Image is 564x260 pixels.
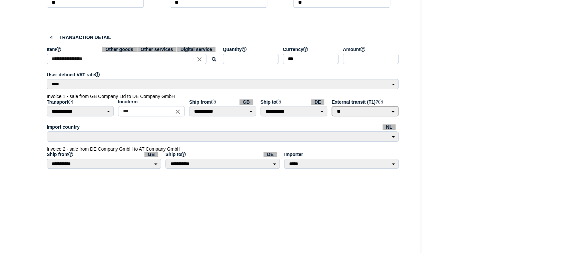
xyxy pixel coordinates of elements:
[283,47,340,52] label: Currency
[47,33,56,42] div: 4
[47,146,180,152] span: Invoice 2 - sale from DE Company GmbH to AT Company GmbH
[284,152,400,157] label: Importer
[196,55,203,63] i: Close
[118,99,186,104] label: Incoterm
[311,99,324,105] span: DE
[102,47,136,52] span: Other goods
[260,99,329,105] label: Ship to
[47,94,175,99] span: Invoice 1 - sale from GB Company Ltd to DE Company GmbH
[189,99,257,105] label: Ship from
[47,152,162,157] label: Ship from
[223,47,279,52] label: Quantity
[144,152,158,157] span: GB
[47,72,400,77] label: User-defined VAT rate
[239,99,253,105] span: GB
[208,54,219,65] button: Search for an item by HS code or use natural language description
[263,152,276,157] span: DE
[383,124,396,130] span: NL
[40,26,406,180] section: Define the item, and answer additional questions
[47,124,400,130] label: Import country
[47,99,115,105] label: Transport
[174,108,181,115] i: Close
[165,152,281,157] label: Ship to
[343,47,400,52] label: Amount
[177,47,215,52] span: Digital service
[332,99,400,105] label: External transit (T1)?
[47,47,219,52] label: Item
[47,33,400,42] h3: Transaction detail
[137,47,176,52] span: Other services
